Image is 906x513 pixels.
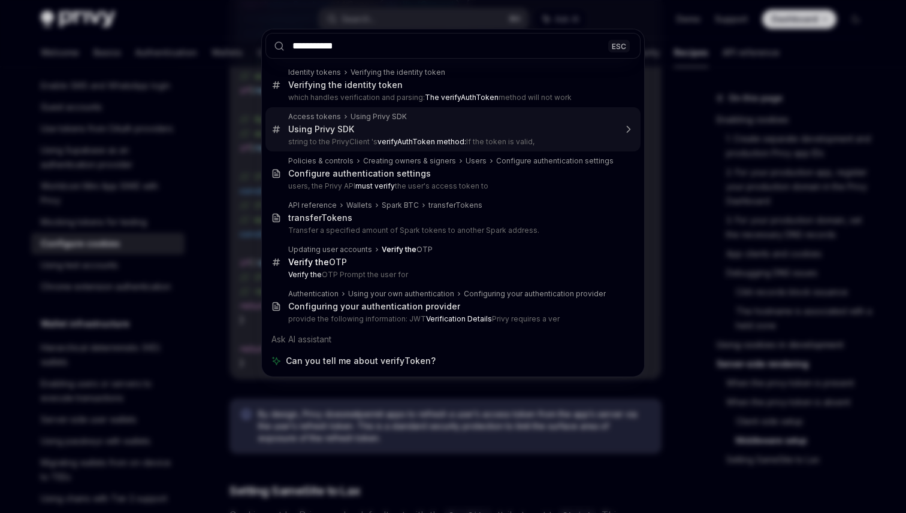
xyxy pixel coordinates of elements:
[265,329,641,350] div: Ask AI assistant
[288,226,615,235] p: Transfer a specified amount of Spark tokens to another Spark address.
[288,201,337,210] div: API reference
[288,213,352,223] div: transferTokens
[382,201,419,210] div: Spark BTC
[466,156,487,166] div: Users
[377,137,466,146] b: verifyAuthToken method:
[428,201,482,210] div: transferTokens
[288,156,354,166] div: Policies & controls
[286,355,436,367] span: Can you tell me about verifyToken?
[288,257,329,267] b: Verify the
[382,245,416,254] b: Verify the
[288,93,615,102] p: which handles verification and parsing: method will not work
[363,156,456,166] div: Creating owners & signers
[288,270,615,280] p: OTP Prompt the user for
[288,112,341,122] div: Access tokens
[288,314,615,324] p: provide the following information: JWT Privy requires a ver
[288,181,615,191] p: users, the Privy API the user's access token to
[288,301,460,312] div: Configuring your authentication provider
[288,270,322,279] b: Verify the
[348,289,454,299] div: Using your own authentication
[288,80,403,90] div: Verifying the identity token
[288,168,431,179] div: Configure authentication settings
[288,137,615,147] p: string to the PrivyClient 's If the token is valid,
[351,112,407,122] div: Using Privy SDK
[288,289,339,299] div: Authentication
[355,181,395,190] b: must verify
[382,245,433,254] div: OTP
[608,40,630,52] div: ESC
[346,201,372,210] div: Wallets
[288,257,347,268] div: OTP
[464,289,606,299] div: Configuring your authentication provider
[425,93,499,102] b: The verifyAuthToken
[288,245,372,254] div: Updating user accounts
[351,68,445,77] div: Verifying the identity token
[288,124,354,135] div: Using Privy SDK
[426,314,492,323] b: Verification Details
[496,156,614,166] div: Configure authentication settings
[288,68,341,77] div: Identity tokens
